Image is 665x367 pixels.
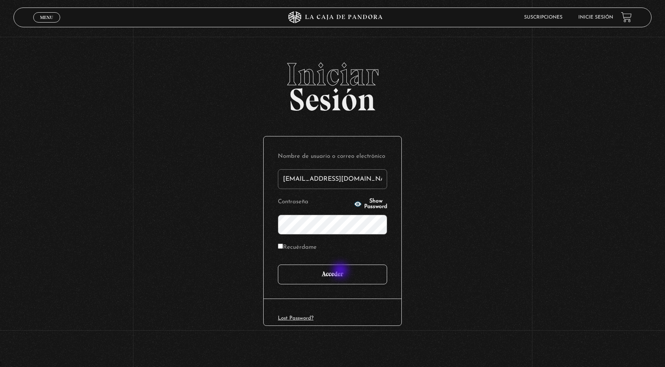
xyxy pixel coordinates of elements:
label: Contraseña [278,196,351,208]
span: Show Password [364,199,387,210]
a: View your shopping cart [621,12,632,23]
input: Acceder [278,265,387,284]
a: Inicie sesión [578,15,613,20]
span: Cerrar [38,21,56,27]
input: Recuérdame [278,244,283,249]
span: Iniciar [13,59,652,90]
button: Show Password [354,199,387,210]
h2: Sesión [13,59,652,109]
label: Nombre de usuario o correo electrónico [278,151,387,163]
label: Recuérdame [278,242,317,254]
a: Lost Password? [278,316,313,321]
a: Suscripciones [524,15,562,20]
span: Menu [40,15,53,20]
